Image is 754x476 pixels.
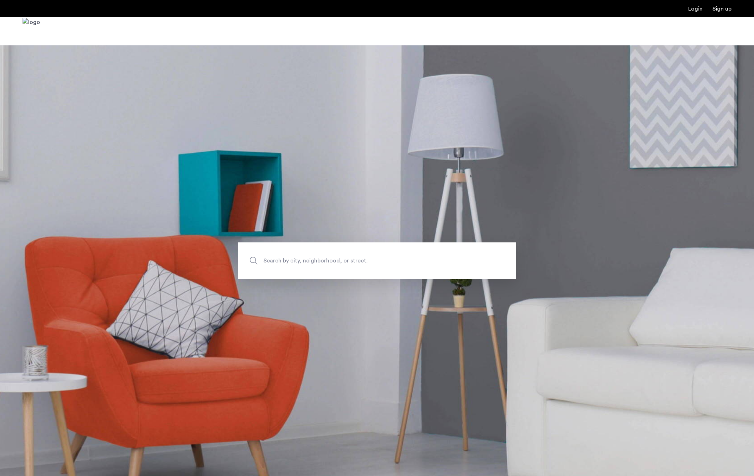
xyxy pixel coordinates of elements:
a: Registration [712,6,731,12]
a: Cazamio Logo [23,18,40,44]
img: logo [23,18,40,44]
input: Apartment Search [238,242,516,279]
a: Login [688,6,703,12]
span: Search by city, neighborhood, or street. [264,256,458,265]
